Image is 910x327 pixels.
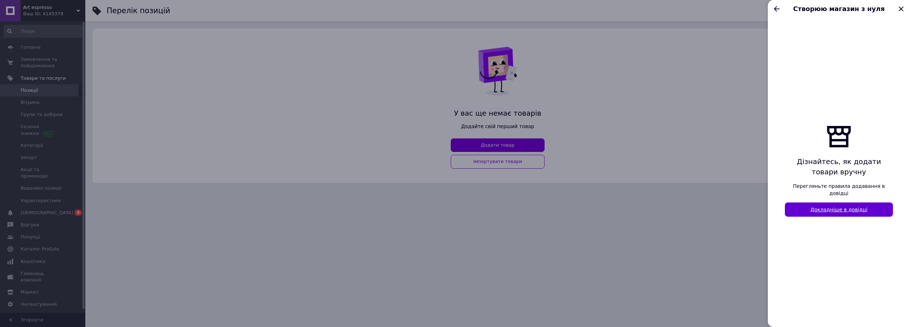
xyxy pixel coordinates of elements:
a: Докладніше в довідці [785,202,893,217]
span: Дізнайтесь, як додати товари вручну [785,157,893,177]
button: Назад [771,3,783,15]
button: Закрыть [895,3,907,15]
span: Створюю магазин з нуля [783,4,895,14]
span: Перегляньте правила додавання в довідці [785,183,893,197]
